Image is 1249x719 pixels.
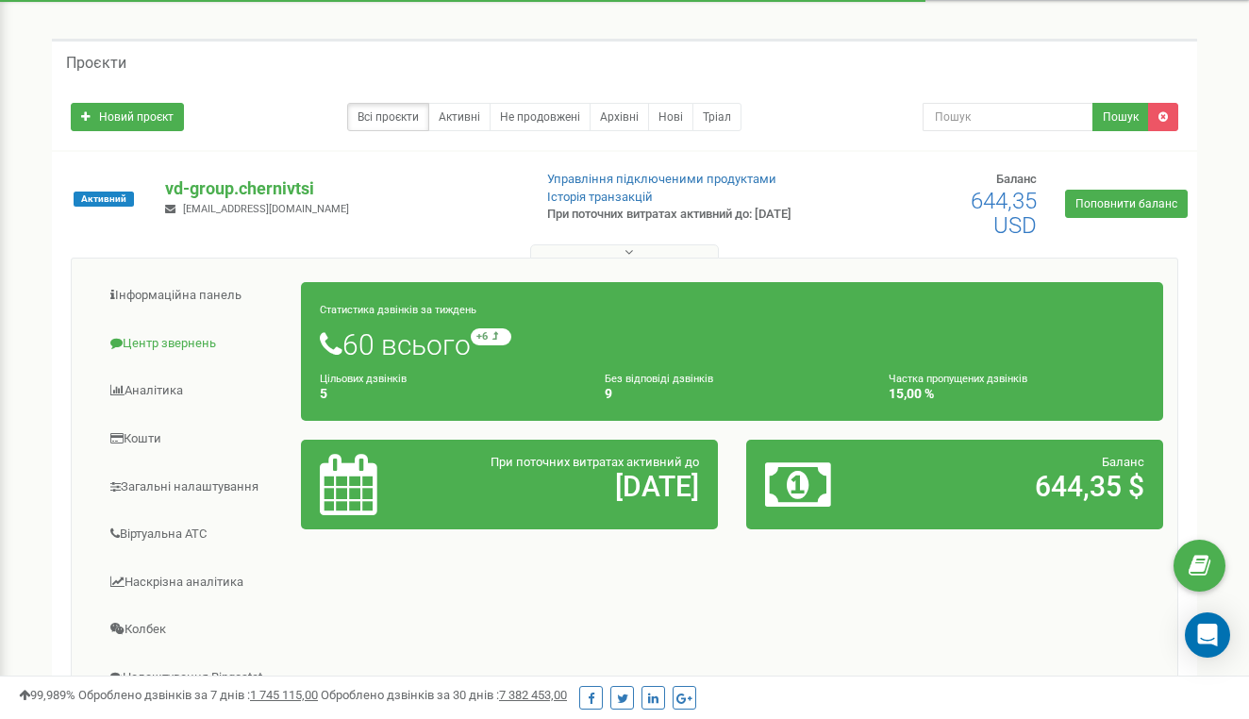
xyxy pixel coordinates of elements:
div: Open Intercom Messenger [1185,612,1230,658]
a: Віртуальна АТС [86,511,302,558]
small: Частка пропущених дзвінків [889,373,1027,385]
h2: [DATE] [456,471,699,502]
a: Історія транзакцій [547,190,653,204]
p: При поточних витратах активний до: [DATE] [547,206,803,224]
span: 99,989% [19,688,75,702]
button: Пошук [1092,103,1149,131]
span: 644,35 USD [971,188,1037,239]
small: +6 [471,328,511,345]
a: Управління підключеними продуктами [547,172,776,186]
h4: 9 [605,387,860,401]
h2: 644,35 $ [901,471,1144,502]
u: 7 382 453,00 [499,688,567,702]
small: Без відповіді дзвінків [605,373,713,385]
a: Аналiтика [86,368,302,414]
a: Інформаційна панель [86,273,302,319]
h1: 60 всього [320,328,1144,360]
span: Оброблено дзвінків за 7 днів : [78,688,318,702]
a: Наскрізна аналітика [86,560,302,606]
a: Нові [648,103,693,131]
a: Кошти [86,416,302,462]
a: Активні [428,103,491,131]
a: Архівні [590,103,649,131]
a: Всі проєкти [347,103,429,131]
u: 1 745 115,00 [250,688,318,702]
a: Загальні налаштування [86,464,302,510]
a: Поповнити баланс [1065,190,1188,218]
p: vd-group.chernivtsi [165,176,515,201]
h4: 15,00 % [889,387,1144,401]
span: Баланс [996,172,1037,186]
a: Налаштування Ringostat Smart Phone [86,655,302,718]
a: Не продовжені [490,103,591,131]
a: Центр звернень [86,321,302,367]
span: [EMAIL_ADDRESS][DOMAIN_NAME] [183,203,349,215]
small: Статистика дзвінків за тиждень [320,304,476,316]
a: Колбек [86,607,302,653]
small: Цільових дзвінків [320,373,407,385]
h4: 5 [320,387,575,401]
span: Активний [74,192,134,207]
h5: Проєкти [66,55,126,72]
span: При поточних витратах активний до [491,455,699,469]
input: Пошук [923,103,1093,131]
a: Новий проєкт [71,103,184,131]
a: Тріал [692,103,741,131]
span: Оброблено дзвінків за 30 днів : [321,688,567,702]
span: Баланс [1102,455,1144,469]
